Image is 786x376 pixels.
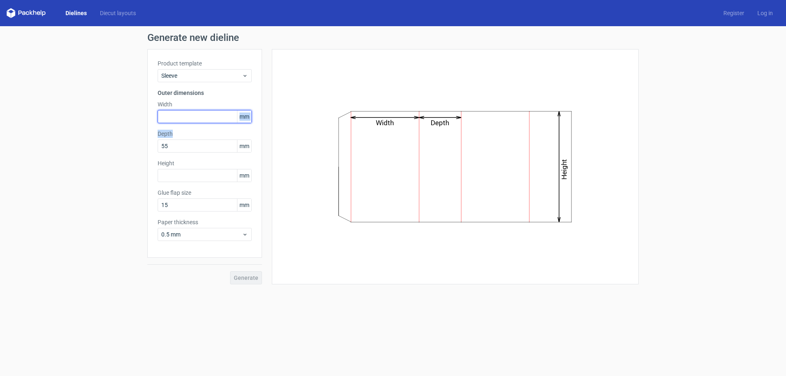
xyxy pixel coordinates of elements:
a: Register [717,9,751,17]
text: Width [376,119,394,127]
span: 0.5 mm [161,230,242,239]
span: mm [237,169,251,182]
span: mm [237,110,251,123]
label: Glue flap size [158,189,252,197]
a: Diecut layouts [93,9,142,17]
label: Depth [158,130,252,138]
span: Sleeve [161,72,242,80]
a: Dielines [59,9,93,17]
span: mm [237,199,251,211]
span: mm [237,140,251,152]
label: Paper thickness [158,218,252,226]
h3: Outer dimensions [158,89,252,97]
label: Height [158,159,252,167]
label: Width [158,100,252,108]
label: Product template [158,59,252,68]
text: Depth [431,119,449,127]
text: Height [560,159,569,180]
a: Log in [751,9,779,17]
h1: Generate new dieline [147,33,639,43]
